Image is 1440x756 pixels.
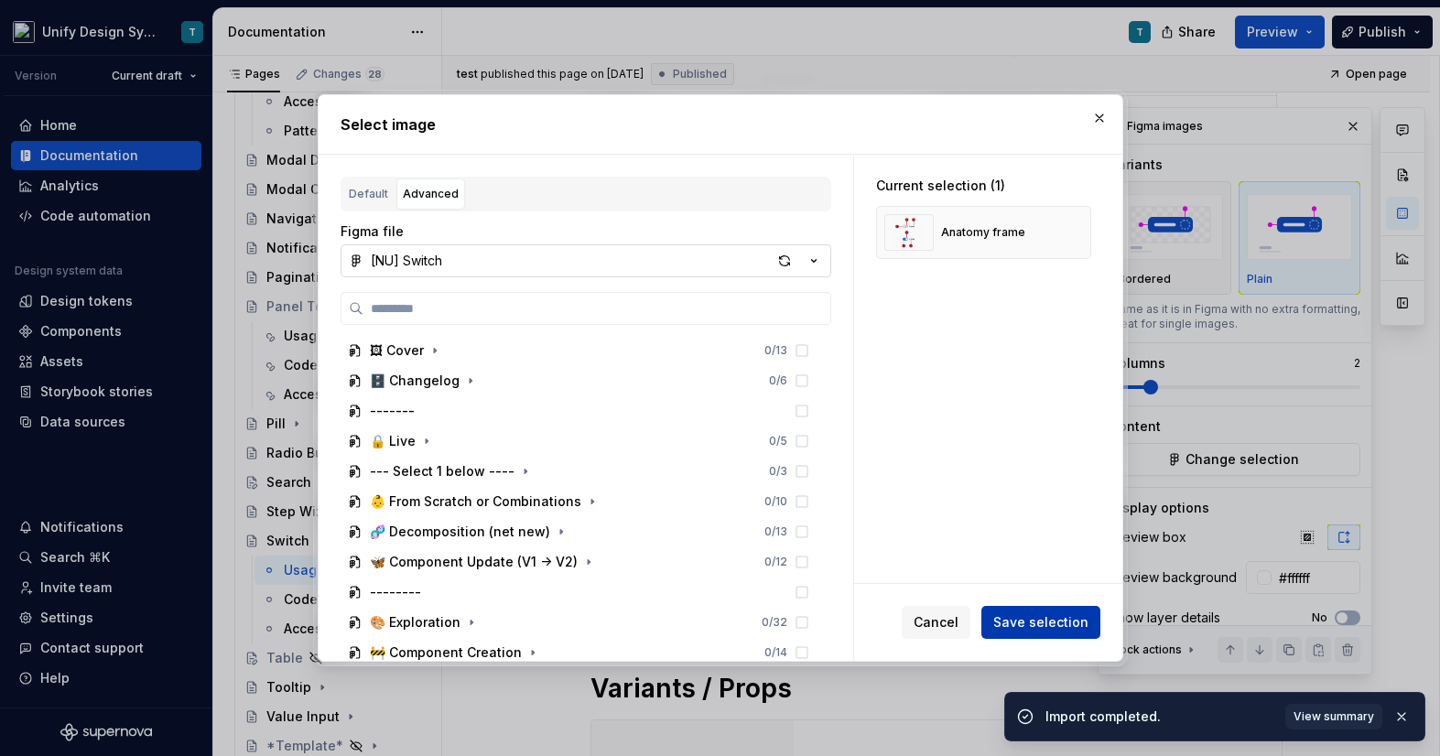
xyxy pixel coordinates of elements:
div: 0 / 5 [769,434,787,448]
div: Import completed. [1045,707,1274,726]
div: 🔒 Live [370,432,416,450]
div: 0 / 10 [764,494,787,509]
div: -------- [370,583,421,601]
div: 0 / 12 [764,555,787,569]
div: 0 / 13 [764,524,787,539]
div: 0 / 32 [762,615,787,630]
div: 🧬 Decomposition (net new) [370,523,550,541]
h2: Select image [341,113,1100,135]
div: 0 / 3 [769,464,787,479]
div: 👶 From Scratch or Combinations [370,492,581,511]
div: 🦋 Component Update (V1 -> V2) [370,553,578,571]
div: Anatomy frame [941,225,1025,240]
div: 0 / 14 [764,645,787,660]
button: [NU] Switch [341,244,831,277]
div: Default [349,185,388,203]
span: Cancel [914,613,958,632]
div: 0 / 13 [764,343,787,358]
label: Figma file [341,222,404,241]
span: View summary [1294,709,1374,724]
div: Advanced [403,185,459,203]
div: 🖼 Cover [370,341,424,360]
button: Save selection [981,606,1100,639]
div: ------- [370,402,415,420]
button: View summary [1285,704,1382,729]
button: Cancel [902,606,970,639]
div: 0 / 6 [769,373,787,388]
div: 🗄️ Changelog [370,372,460,390]
div: --- Select 1 below ---- [370,462,514,481]
div: Current selection (1) [876,177,1091,195]
div: 🚧 Component Creation [370,643,522,662]
div: [NU] Switch [371,252,442,270]
div: 🎨 Exploration [370,613,460,632]
span: Save selection [993,613,1088,632]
